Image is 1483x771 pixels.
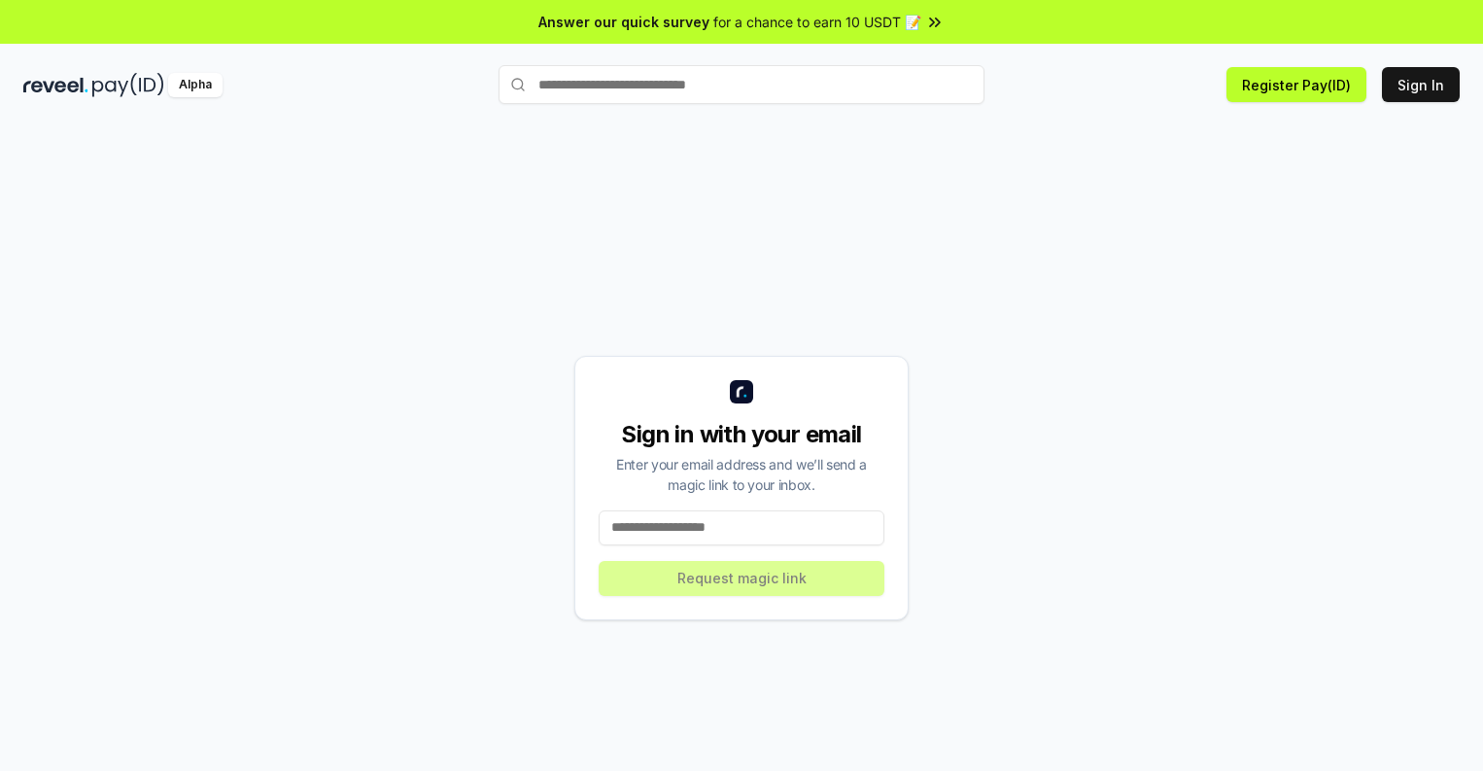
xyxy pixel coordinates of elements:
button: Sign In [1382,67,1460,102]
span: for a chance to earn 10 USDT 📝 [713,12,921,32]
div: Sign in with your email [599,419,884,450]
div: Enter your email address and we’ll send a magic link to your inbox. [599,454,884,495]
div: Alpha [168,73,223,97]
img: reveel_dark [23,73,88,97]
button: Register Pay(ID) [1226,67,1366,102]
img: pay_id [92,73,164,97]
span: Answer our quick survey [538,12,709,32]
img: logo_small [730,380,753,403]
